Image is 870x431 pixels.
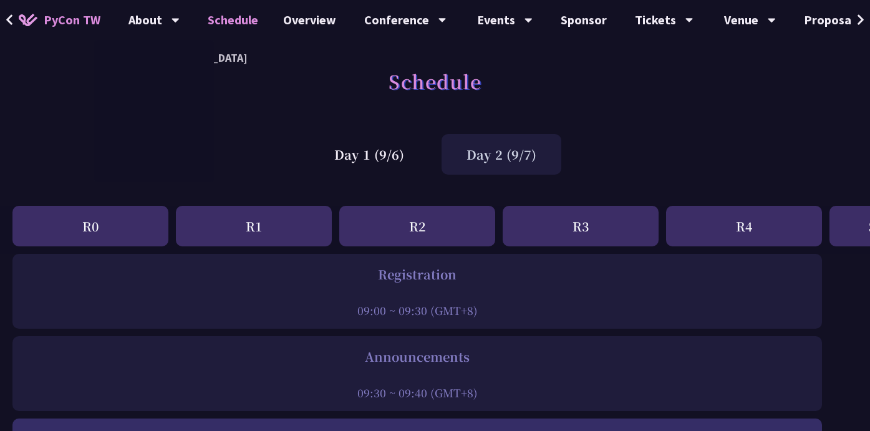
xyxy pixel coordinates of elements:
[19,385,816,400] div: 09:30 ~ 09:40 (GMT+8)
[19,14,37,26] img: Home icon of PyCon TW 2025
[389,62,481,100] h1: Schedule
[339,206,495,246] div: R2
[666,206,822,246] div: R4
[503,206,659,246] div: R3
[44,11,100,29] span: PyCon TW
[19,265,816,284] div: Registration
[19,347,816,366] div: Announcements
[309,134,429,175] div: Day 1 (9/6)
[19,303,816,318] div: 09:00 ~ 09:30 (GMT+8)
[6,4,113,36] a: PyCon TW
[176,206,332,246] div: R1
[442,134,561,175] div: Day 2 (9/7)
[12,206,168,246] div: R0
[94,43,214,72] a: PyCon [GEOGRAPHIC_DATA]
